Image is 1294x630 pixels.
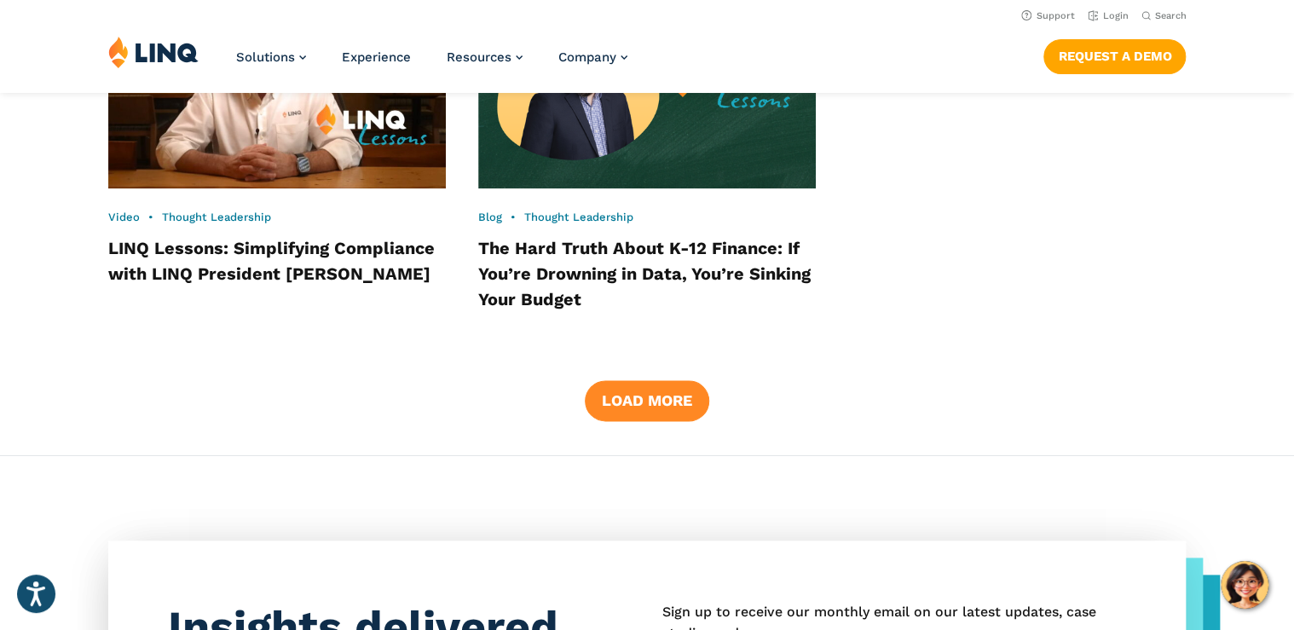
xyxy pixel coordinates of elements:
a: Request a Demo [1043,39,1186,73]
span: Company [558,49,616,65]
nav: Button Navigation [1043,36,1186,73]
button: Open Search Bar [1141,9,1186,22]
a: LINQ Lessons: Simplifying Compliance with LINQ President [PERSON_NAME] [108,238,435,284]
div: • [478,210,816,225]
a: Blog [478,211,502,223]
img: LINQ | K‑12 Software [108,36,199,68]
button: Load More [585,380,709,421]
a: Thought Leadership [524,211,633,223]
a: Video [108,211,140,223]
a: Resources [447,49,523,65]
a: Thought Leadership [162,211,271,223]
span: Search [1154,10,1186,21]
nav: Primary Navigation [236,36,627,92]
a: Login [1088,10,1128,21]
a: Solutions [236,49,306,65]
a: Company [558,49,627,65]
span: Resources [447,49,511,65]
a: The Hard Truth About K-12 Finance: If You’re Drowning in Data, You’re Sinking Your Budget [478,238,811,309]
div: • [108,210,446,225]
a: Experience [342,49,411,65]
button: Hello, have a question? Let’s chat. [1221,561,1268,609]
span: Solutions [236,49,295,65]
a: Support [1021,10,1074,21]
